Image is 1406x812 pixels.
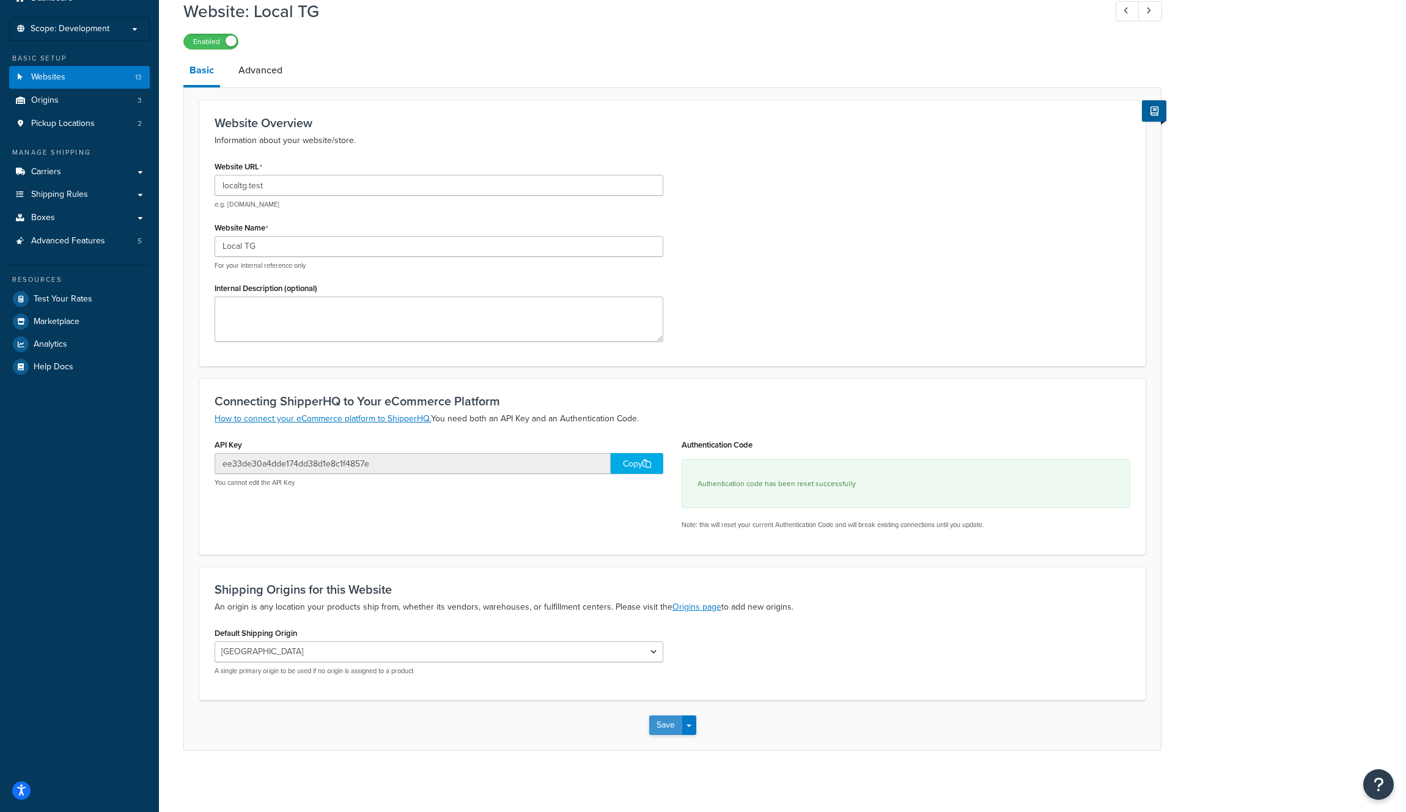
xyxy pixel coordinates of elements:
[215,412,431,425] a: How to connect your eCommerce platform to ShipperHQ.
[138,95,142,106] span: 3
[31,72,65,83] span: Websites
[9,89,150,112] a: Origins3
[9,230,150,253] li: Advanced Features
[215,116,1130,130] h3: Website Overview
[34,339,67,350] span: Analytics
[215,133,1130,148] p: Information about your website/store.
[138,119,142,129] span: 2
[215,162,262,172] label: Website URL
[31,119,95,129] span: Pickup Locations
[31,95,59,106] span: Origins
[215,583,1130,596] h3: Shipping Origins for this Website
[672,600,721,613] a: Origins page
[1138,1,1162,21] a: Next Record
[31,236,105,246] span: Advanced Features
[9,288,150,310] a: Test Your Rates
[9,147,150,158] div: Manage Shipping
[215,600,1130,615] p: An origin is any location your products ship from, whether its vendors, warehouses, or fulfillmen...
[9,311,150,333] a: Marketplace
[138,236,142,246] span: 5
[215,394,1130,408] h3: Connecting ShipperHQ to Your eCommerce Platform
[215,629,297,638] label: Default Shipping Origin
[31,190,88,200] span: Shipping Rules
[135,72,142,83] span: 13
[9,113,150,135] li: Pickup Locations
[9,207,150,229] a: Boxes
[31,24,109,34] span: Scope: Development
[9,356,150,378] a: Help Docs
[9,230,150,253] a: Advanced Features5
[9,333,150,355] a: Analytics
[215,261,663,270] p: For your internal reference only
[215,478,663,487] p: You cannot edit the API Key
[1142,100,1166,122] button: Show Help Docs
[31,213,55,223] span: Boxes
[9,113,150,135] a: Pickup Locations2
[9,275,150,285] div: Resources
[215,666,663,676] p: A single primary origin to be used if no origin is assigned to a product
[682,440,753,449] label: Authentication Code
[611,453,663,474] div: Copy
[697,478,856,489] small: Authentication code has been reset successfully
[34,362,73,372] span: Help Docs
[649,715,682,735] button: Save
[31,167,61,177] span: Carriers
[215,412,1130,426] p: You need both an API Key and an Authentication Code.
[9,183,150,206] a: Shipping Rules
[1363,769,1394,800] button: Open Resource Center
[183,56,220,87] a: Basic
[34,294,92,304] span: Test Your Rates
[215,223,268,233] label: Website Name
[34,317,79,327] span: Marketplace
[1116,1,1139,21] a: Previous Record
[184,34,238,49] label: Enabled
[215,440,242,449] label: API Key
[682,520,1130,530] p: Note: this will reset your current Authentication Code and will break existing connections until ...
[9,161,150,183] a: Carriers
[9,66,150,89] li: Websites
[9,66,150,89] a: Websites13
[215,200,663,209] p: e.g. [DOMAIN_NAME]
[9,89,150,112] li: Origins
[9,53,150,64] div: Basic Setup
[232,56,289,85] a: Advanced
[215,284,317,293] label: Internal Description (optional)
